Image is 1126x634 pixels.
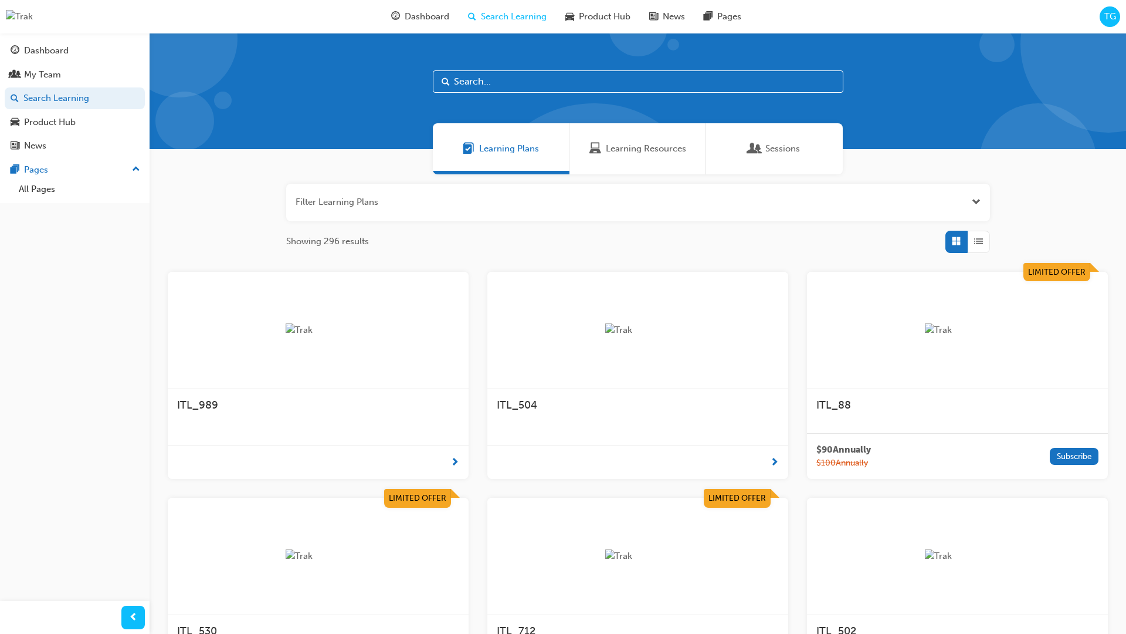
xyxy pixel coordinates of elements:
[11,70,19,80] span: people-icon
[24,116,76,129] div: Product Hub
[816,399,851,412] span: ITL_88
[24,139,46,153] div: News
[450,456,459,470] span: next-icon
[11,117,19,128] span: car-icon
[286,549,350,563] img: Trak
[459,5,556,29] a: search-iconSearch Learning
[589,142,601,156] span: Learning Resources
[168,272,469,480] a: TrakITL_989
[433,123,569,174] a: Learning PlansLearning Plans
[177,399,218,412] span: ITL_989
[704,9,713,24] span: pages-icon
[579,10,630,23] span: Product Hub
[5,159,145,181] button: Pages
[487,272,788,480] a: TrakITL_504
[708,493,766,503] span: Limited Offer
[569,123,706,174] a: Learning ResourcesLearning Resources
[694,5,751,29] a: pages-iconPages
[1100,6,1120,27] button: TG
[11,46,19,56] span: guage-icon
[479,142,539,156] span: Learning Plans
[11,93,19,104] span: search-icon
[24,44,69,58] div: Dashboard
[706,123,843,174] a: SessionsSessions
[605,323,670,337] img: Trak
[972,195,981,209] button: Open the filter
[5,38,145,159] button: DashboardMy TeamSearch LearningProduct HubNews
[497,399,537,412] span: ITL_504
[129,611,138,625] span: prev-icon
[6,10,33,23] img: Trak
[463,142,474,156] span: Learning Plans
[765,142,800,156] span: Sessions
[5,40,145,62] a: Dashboard
[14,180,145,198] a: All Pages
[442,75,450,89] span: Search
[556,5,640,29] a: car-iconProduct Hub
[925,323,989,337] img: Trak
[5,87,145,109] a: Search Learning
[1104,10,1116,23] span: TG
[24,163,48,177] div: Pages
[389,493,446,503] span: Limited Offer
[807,272,1108,480] a: Limited OfferTrakITL_88$90Annually$100AnnuallySubscribe
[770,456,779,470] span: next-icon
[663,10,685,23] span: News
[433,70,843,93] input: Search...
[925,549,989,563] img: Trak
[11,165,19,176] span: pages-icon
[640,5,694,29] a: news-iconNews
[1050,448,1098,465] button: Subscribe
[468,9,476,24] span: search-icon
[565,9,574,24] span: car-icon
[11,141,19,151] span: news-icon
[382,5,459,29] a: guage-iconDashboard
[606,142,686,156] span: Learning Resources
[481,10,547,23] span: Search Learning
[952,235,961,248] span: Grid
[605,549,670,563] img: Trak
[391,9,400,24] span: guage-icon
[5,135,145,157] a: News
[5,64,145,86] a: My Team
[649,9,658,24] span: news-icon
[974,235,983,248] span: List
[286,235,369,248] span: Showing 296 results
[717,10,741,23] span: Pages
[132,162,140,177] span: up-icon
[1028,267,1086,277] span: Limited Offer
[286,323,350,337] img: Trak
[5,112,145,133] a: Product Hub
[749,142,761,156] span: Sessions
[816,443,871,457] span: $ 90 Annually
[405,10,449,23] span: Dashboard
[24,68,61,82] div: My Team
[816,457,871,470] span: $ 100 Annually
